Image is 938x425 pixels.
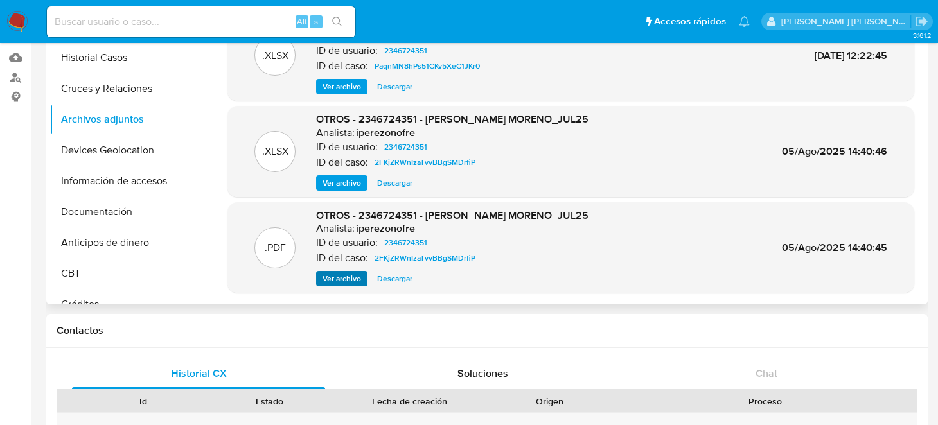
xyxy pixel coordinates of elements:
[379,43,432,58] a: 2346724351
[379,235,432,250] a: 2346724351
[323,272,361,285] span: Ver archivo
[377,177,412,189] span: Descargar
[265,241,286,255] p: .PDF
[314,15,318,28] span: s
[781,15,911,28] p: brenda.morenoreyes@mercadolibre.com.mx
[324,13,350,31] button: search-icon
[316,175,367,191] button: Ver archivo
[384,43,427,58] span: 2346724351
[371,79,419,94] button: Descargar
[342,395,477,408] div: Fecha de creación
[375,58,480,74] span: PaqnMN8hPs51CKv5XeC1JKr0
[323,177,361,189] span: Ver archivo
[369,250,481,266] a: 2FKjZRWnIzaTvvBBgSMDrfiP
[49,227,210,258] button: Anticipos de dinero
[654,15,726,28] span: Accesos rápidos
[369,58,485,74] a: PaqnMN8hPs51CKv5XeC1JKr0
[316,156,368,169] p: ID del caso:
[316,141,378,153] p: ID de usuario:
[815,48,887,63] span: [DATE] 12:22:45
[49,258,210,289] button: CBT
[756,366,777,381] span: Chat
[377,272,412,285] span: Descargar
[356,126,415,139] h6: iperezonofre
[171,366,227,381] span: Historial CX
[316,44,378,57] p: ID de usuario:
[495,395,604,408] div: Origen
[375,155,475,170] span: 2FKjZRWnIzaTvvBBgSMDrfiP
[375,250,475,266] span: 2FKjZRWnIzaTvvBBgSMDrfiP
[915,15,928,28] a: Salir
[316,252,368,265] p: ID del caso:
[316,236,378,249] p: ID de usuario:
[215,395,324,408] div: Estado
[297,15,307,28] span: Alt
[316,60,368,73] p: ID del caso:
[377,80,412,93] span: Descargar
[622,395,908,408] div: Proceso
[371,175,419,191] button: Descargar
[89,395,197,408] div: Id
[384,235,427,250] span: 2346724351
[262,49,288,63] p: .XLSX
[316,208,588,223] span: OTROS - 2346724351 - [PERSON_NAME] MORENO_JUL25
[316,126,355,139] p: Analista:
[49,166,210,196] button: Información de accesos
[49,104,210,135] button: Archivos adjuntos
[739,16,750,27] a: Notificaciones
[782,144,887,159] span: 05/Ago/2025 14:40:46
[49,289,210,320] button: Créditos
[369,155,481,170] a: 2FKjZRWnIzaTvvBBgSMDrfiP
[49,135,210,166] button: Devices Geolocation
[262,144,288,159] p: .XLSX
[356,222,415,235] h6: iperezonofre
[379,139,432,155] a: 2346724351
[47,13,355,30] input: Buscar usuario o caso...
[384,139,427,155] span: 2346724351
[316,271,367,286] button: Ver archivo
[49,196,210,227] button: Documentación
[57,324,917,337] h1: Contactos
[323,80,361,93] span: Ver archivo
[457,366,508,381] span: Soluciones
[371,271,419,286] button: Descargar
[316,79,367,94] button: Ver archivo
[913,30,932,40] span: 3.161.2
[49,73,210,104] button: Cruces y Relaciones
[316,112,588,126] span: OTROS - 2346724351 - [PERSON_NAME] MORENO_JUL25
[49,42,210,73] button: Historial Casos
[316,222,355,235] p: Analista:
[782,240,887,255] span: 05/Ago/2025 14:40:45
